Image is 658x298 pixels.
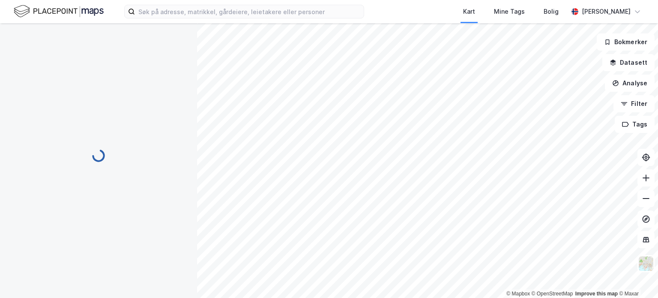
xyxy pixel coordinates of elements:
[605,75,655,92] button: Analyse
[14,4,104,19] img: logo.f888ab2527a4732fd821a326f86c7f29.svg
[135,5,364,18] input: Søk på adresse, matrikkel, gårdeiere, leietakere eller personer
[615,116,655,133] button: Tags
[575,291,618,297] a: Improve this map
[602,54,655,71] button: Datasett
[532,291,573,297] a: OpenStreetMap
[494,6,525,17] div: Mine Tags
[613,95,655,112] button: Filter
[506,291,530,297] a: Mapbox
[544,6,559,17] div: Bolig
[638,256,654,272] img: Z
[92,149,105,163] img: spinner.a6d8c91a73a9ac5275cf975e30b51cfb.svg
[582,6,631,17] div: [PERSON_NAME]
[597,33,655,51] button: Bokmerker
[615,257,658,298] iframe: Chat Widget
[463,6,475,17] div: Kart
